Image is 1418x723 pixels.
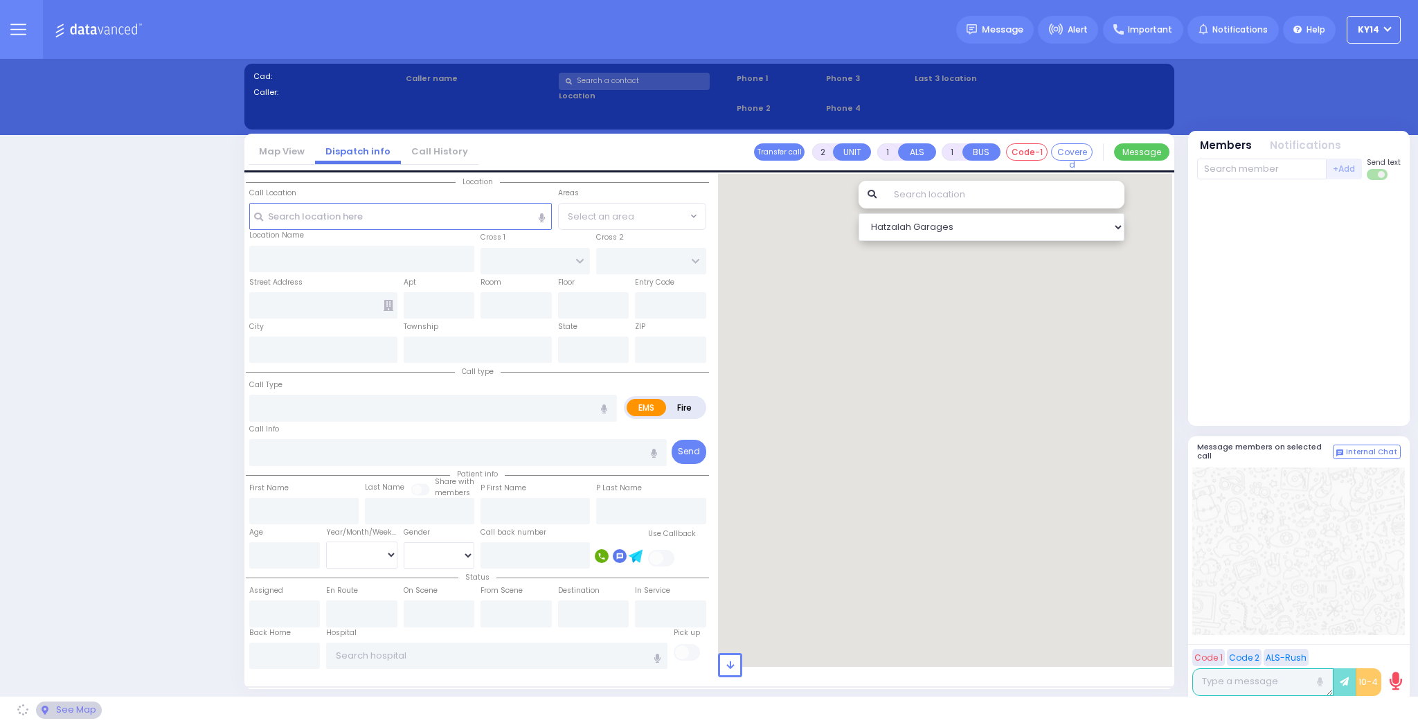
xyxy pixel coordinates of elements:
label: Township [404,321,438,332]
button: BUS [962,143,1000,161]
label: Call Location [249,188,296,199]
label: State [558,321,577,332]
span: Phone 2 [737,102,821,114]
span: Internal Chat [1346,447,1397,457]
label: Areas [558,188,579,199]
label: Room [481,277,501,288]
input: Search hospital [326,643,667,669]
button: Covered [1051,143,1093,161]
label: Caller name [406,73,554,84]
label: In Service [635,585,670,596]
label: Cross 2 [596,232,624,243]
label: Call back number [481,527,546,538]
label: P First Name [481,483,526,494]
div: Year/Month/Week/Day [326,527,397,538]
label: Entry Code [635,277,674,288]
h5: Message members on selected call [1197,443,1333,461]
label: EMS [627,399,667,416]
span: members [435,488,470,498]
a: Call History [401,145,478,158]
label: Hospital [326,627,357,639]
small: Share with [435,476,474,487]
span: Phone 4 [826,102,910,114]
label: P Last Name [596,483,642,494]
label: Gender [404,527,430,538]
label: Call Type [249,380,282,391]
label: Back Home [249,627,291,639]
button: UNIT [833,143,871,161]
label: En Route [326,585,358,596]
span: Important [1128,24,1172,36]
img: comment-alt.png [1336,449,1343,456]
button: Members [1200,138,1252,154]
button: Code 1 [1192,649,1225,666]
label: Turn off text [1367,168,1389,181]
button: ALS-Rush [1264,649,1309,666]
label: City [249,321,264,332]
span: KY14 [1358,24,1379,36]
span: Other building occupants [384,300,393,311]
input: Search member [1197,159,1327,179]
label: From Scene [481,585,523,596]
label: Cad: [253,71,402,82]
label: Assigned [249,585,283,596]
span: Patient info [450,469,505,479]
span: Message [982,23,1023,37]
a: Dispatch info [315,145,401,158]
button: Code 2 [1227,649,1262,666]
button: KY14 [1347,16,1401,44]
button: Send [672,440,706,464]
button: Message [1114,143,1169,161]
span: Alert [1068,24,1088,36]
span: Call type [455,366,501,377]
input: Search location [885,181,1124,208]
label: Caller: [253,87,402,98]
div: See map [36,702,101,719]
span: Location [456,177,500,187]
label: Last Name [365,482,404,493]
button: ALS [898,143,936,161]
button: Code-1 [1006,143,1048,161]
span: Select an area [568,210,634,224]
label: Floor [558,277,575,288]
label: Age [249,527,263,538]
button: Notifications [1270,138,1341,154]
label: ZIP [635,321,645,332]
label: Apt [404,277,416,288]
img: Logo [55,21,147,38]
button: Internal Chat [1333,445,1401,460]
span: Notifications [1212,24,1268,36]
label: On Scene [404,585,438,596]
span: Phone 1 [737,73,821,84]
button: Transfer call [754,143,805,161]
label: Location Name [249,230,304,241]
label: First Name [249,483,289,494]
label: Destination [558,585,600,596]
label: Cross 1 [481,232,505,243]
input: Search a contact [559,73,710,90]
label: Location [559,90,733,102]
img: message.svg [967,24,977,35]
label: Last 3 location [915,73,1040,84]
label: Street Address [249,277,303,288]
span: Help [1307,24,1325,36]
span: Phone 3 [826,73,910,84]
label: Fire [665,399,704,416]
span: Status [458,572,496,582]
label: Call Info [249,424,279,435]
label: Pick up [674,627,700,639]
span: Send text [1367,157,1401,168]
input: Search location here [249,203,552,229]
label: Use Callback [648,528,696,539]
a: Map View [249,145,315,158]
